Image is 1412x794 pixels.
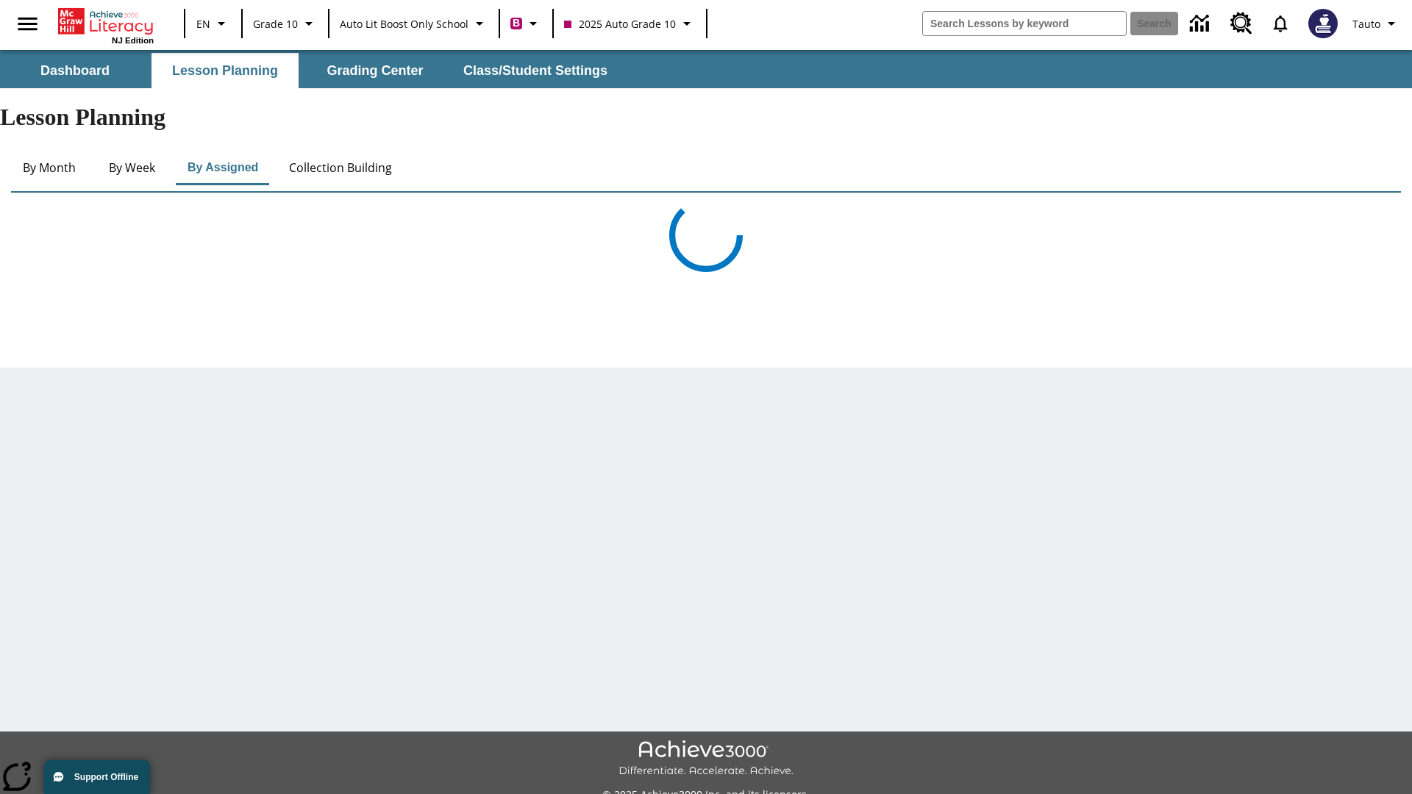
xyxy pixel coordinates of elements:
[1308,9,1338,38] img: Avatar
[253,16,298,32] span: Grade 10
[44,760,150,794] button: Support Offline
[1,53,149,88] button: Dashboard
[58,5,154,45] div: Home
[504,10,548,37] button: Boost Class color is violet red. Change class color
[1181,4,1222,44] a: Data Center
[302,53,449,88] button: Grading Center
[513,14,520,32] span: B
[340,16,468,32] span: Auto Lit Boost only School
[923,12,1126,35] input: search field
[112,36,154,45] span: NJ Edition
[11,150,88,185] button: By Month
[6,2,49,46] button: Open side menu
[452,53,619,88] button: Class/Student Settings
[334,10,494,37] button: School: Auto Lit Boost only School, Select your school
[58,7,154,36] a: Home
[558,10,702,37] button: Class: 2025 Auto Grade 10, Select your class
[618,740,794,778] img: Achieve3000 Differentiate Accelerate Achieve
[190,10,237,37] button: Language: EN, Select a language
[74,772,138,782] span: Support Offline
[1352,16,1380,32] span: Tauto
[176,150,270,185] button: By Assigned
[277,150,404,185] button: Collection Building
[1299,4,1347,43] button: Select a new avatar
[95,150,168,185] button: By Week
[247,10,324,37] button: Grade: Grade 10, Select a grade
[564,16,676,32] span: 2025 Auto Grade 10
[151,53,299,88] button: Lesson Planning
[1261,4,1299,43] a: Notifications
[196,16,210,32] span: EN
[1347,10,1406,37] button: Profile/Settings
[1222,4,1261,43] a: Resource Center, Will open in new tab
